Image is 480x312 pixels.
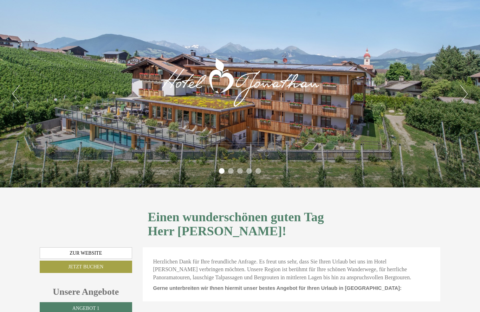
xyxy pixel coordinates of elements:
p: Herzlichen Dank für Ihre freundliche Anfrage. Es freut uns sehr, dass Sie Ihren Urlaub bei uns im... [153,258,430,282]
button: Next [460,85,468,103]
button: Previous [12,85,20,103]
span: Gerne unterbreiten wir Ihnen hiermit unser bestes Angebot für Ihren Urlaub in [GEOGRAPHIC_DATA]: [153,285,402,291]
a: Zur Website [40,247,132,259]
span: Angebot 1 [72,306,99,311]
a: Jetzt buchen [40,261,132,273]
h1: Einen wunderschönen guten Tag Herr [PERSON_NAME]! [148,210,435,238]
div: Unsere Angebote [40,285,132,298]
